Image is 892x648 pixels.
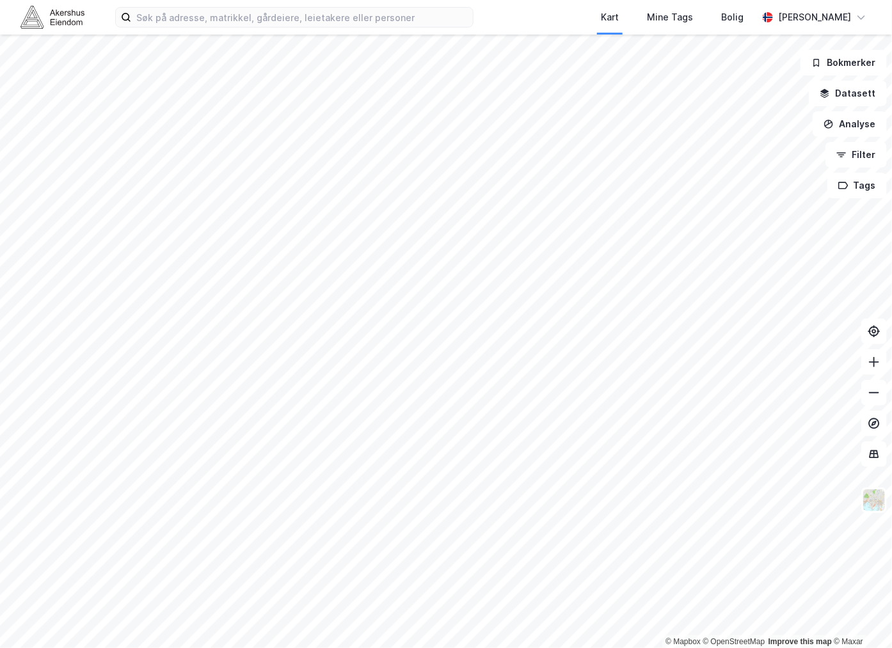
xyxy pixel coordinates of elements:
button: Filter [825,142,887,168]
a: OpenStreetMap [703,637,765,646]
div: Kart [601,10,619,25]
button: Bokmerker [800,50,887,75]
button: Tags [827,173,887,198]
div: [PERSON_NAME] [778,10,851,25]
img: akershus-eiendom-logo.9091f326c980b4bce74ccdd9f866810c.svg [20,6,84,28]
input: Søk på adresse, matrikkel, gårdeiere, leietakere eller personer [131,8,473,27]
a: Mapbox [665,637,701,646]
iframe: Chat Widget [828,587,892,648]
button: Datasett [809,81,887,106]
img: Z [862,488,886,512]
div: Bolig [721,10,744,25]
a: Improve this map [769,637,832,646]
button: Analyse [813,111,887,137]
div: Mine Tags [647,10,693,25]
div: Kontrollprogram for chat [828,587,892,648]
